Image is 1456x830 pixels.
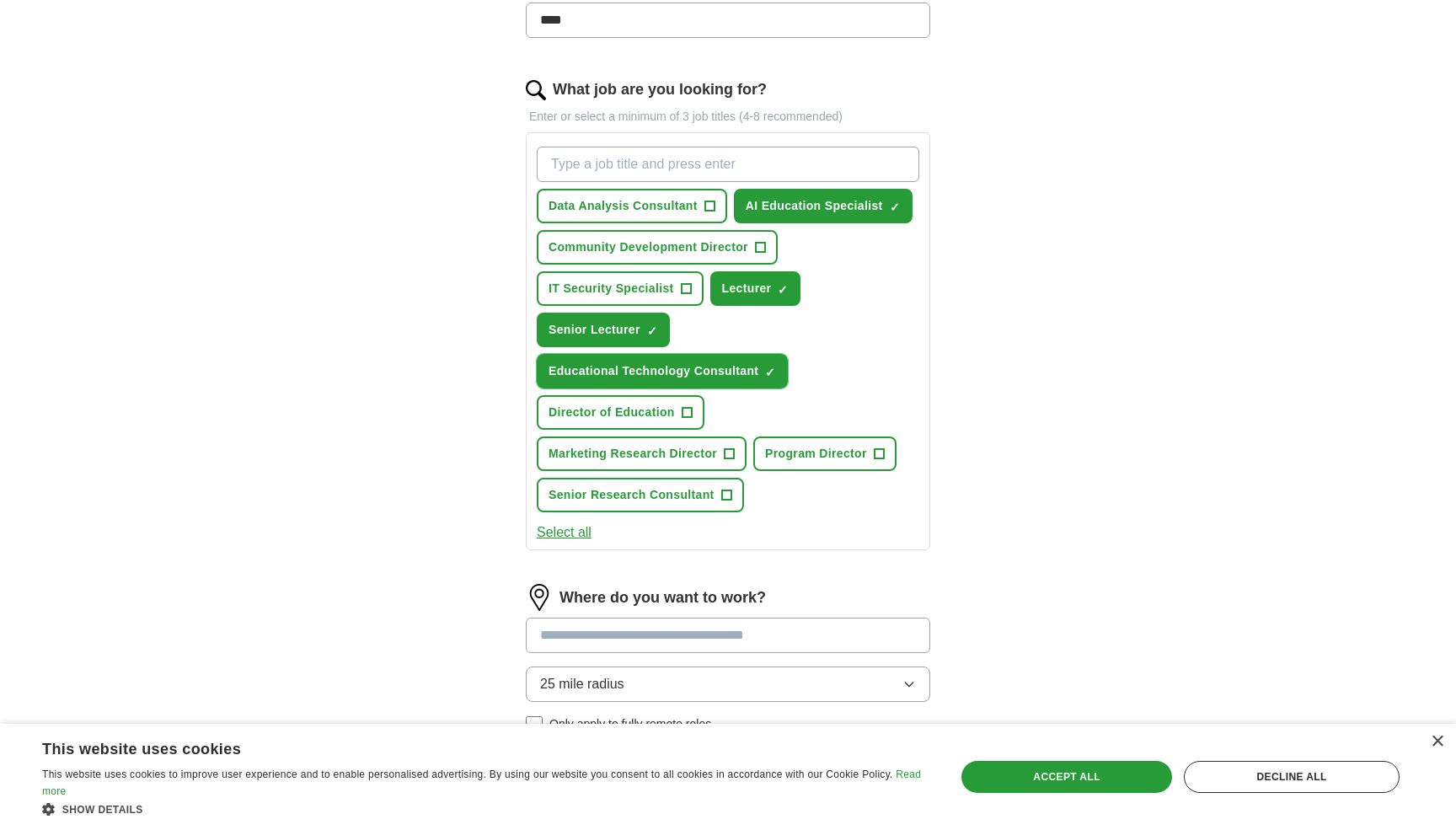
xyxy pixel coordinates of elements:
[549,280,674,297] span: IT Security Specialist
[537,271,704,306] button: IT Security Specialist
[722,280,772,297] span: Lecturer
[537,313,670,347] button: Senior Lecturer✓
[526,716,543,733] input: Only apply to fully remote roles
[540,674,624,694] span: 25 mile radius
[526,80,546,100] img: search.png
[526,667,930,702] button: 25 mile radius
[961,761,1172,793] div: Accept all
[62,804,143,816] span: Show details
[1431,736,1443,748] div: Close
[890,201,900,214] span: ✓
[537,522,591,543] button: Select all
[537,395,704,430] button: Director of Education
[1184,761,1400,793] div: Decline all
[559,586,766,609] label: Where do you want to work?
[526,584,553,611] img: location.png
[549,715,711,733] span: Only apply to fully remote roles
[549,238,748,256] span: Community Development Director
[537,147,919,182] input: Type a job title and press enter
[765,366,775,379] span: ✓
[42,801,929,817] div: Show details
[42,734,886,759] div: This website uses cookies
[734,189,913,223] button: AI Education Specialist✓
[537,189,727,223] button: Data Analysis Consultant
[537,478,744,512] button: Senior Research Consultant
[765,445,867,463] span: Program Director
[553,78,767,101] label: What job are you looking for?
[753,436,897,471] button: Program Director
[549,197,698,215] span: Data Analysis Consultant
[537,230,778,265] button: Community Development Director
[778,283,788,297] span: ✓
[647,324,657,338] span: ✓
[710,271,801,306] button: Lecturer✓
[549,445,717,463] span: Marketing Research Director
[549,486,715,504] span: Senior Research Consultant
[537,436,747,471] button: Marketing Research Director
[526,108,930,126] p: Enter or select a minimum of 3 job titles (4-8 recommended)
[549,362,758,380] span: Educational Technology Consultant
[549,321,640,339] span: Senior Lecturer
[42,768,893,780] span: This website uses cookies to improve user experience and to enable personalised advertising. By u...
[746,197,883,215] span: AI Education Specialist
[537,354,788,388] button: Educational Technology Consultant✓
[549,404,675,421] span: Director of Education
